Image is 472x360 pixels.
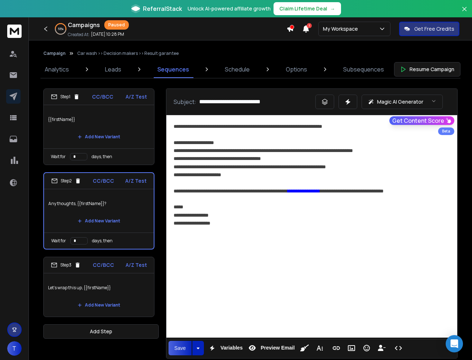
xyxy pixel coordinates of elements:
[446,335,463,352] div: Open Intercom Messenger
[92,154,112,160] p: days, then
[414,25,454,32] p: Get Free Credits
[43,257,154,317] li: Step3CC/BCCA/Z TestLet’s wrap this up, {{firstName}}Add New Variant
[101,61,126,78] a: Leads
[286,65,307,74] p: Options
[392,341,405,355] button: Code View
[45,65,69,74] p: Analytics
[362,95,443,109] button: Magic AI Generator
[157,65,189,74] p: Sequences
[460,4,469,22] button: Close banner
[307,23,312,28] span: 1
[48,278,150,298] p: Let’s wrap this up, {{firstName}}
[77,51,179,56] p: Car wash >> Decision makers >> Result garantee
[389,116,454,125] button: Get Content Score
[43,172,154,250] li: Step2CC/BCCA/Z TestAny thoughts, {{firstName}}?Add New VariantWait fordays, then
[68,32,89,38] p: Created At:
[72,298,126,312] button: Add New Variant
[377,98,423,105] p: Magic AI Generator
[51,94,80,100] div: Step 1
[345,341,358,355] button: Insert Image (⌘P)
[48,194,149,214] p: Any thoughts, {{firstName}}?
[339,61,388,78] a: Subsequences
[43,324,159,339] button: Add Step
[281,61,311,78] a: Options
[375,341,389,355] button: Insert Unsubscribe Link
[91,31,124,37] p: [DATE] 10:28 PM
[330,5,335,12] span: →
[360,341,373,355] button: Emoticons
[245,341,296,355] button: Preview Email
[274,2,341,15] button: Claim Lifetime Deal→
[329,341,343,355] button: Insert Link (⌘K)
[93,261,114,269] p: CC/BCC
[58,27,64,31] p: 53 %
[51,238,66,244] p: Wait for
[313,341,327,355] button: More Text
[125,177,147,185] p: A/Z Test
[153,61,193,78] a: Sequences
[220,61,254,78] a: Schedule
[225,65,250,74] p: Schedule
[143,4,182,13] span: ReferralStack
[126,261,147,269] p: A/Z Test
[205,341,244,355] button: Variables
[126,93,147,100] p: A/Z Test
[438,127,454,135] div: Beta
[7,341,22,356] button: T
[93,177,114,185] p: CC/BCC
[174,97,196,106] p: Subject:
[323,25,361,32] p: My Workspace
[72,214,126,228] button: Add New Variant
[92,238,113,244] p: days, then
[169,341,192,355] button: Save
[51,262,81,268] div: Step 3
[298,341,311,355] button: Clean HTML
[259,345,296,351] span: Preview Email
[188,5,271,12] p: Unlock AI-powered affiliate growth
[399,22,459,36] button: Get Free Credits
[394,62,460,77] button: Resume Campaign
[40,61,73,78] a: Analytics
[68,21,100,29] h1: Campaigns
[72,130,126,144] button: Add New Variant
[43,88,154,165] li: Step1CC/BCCA/Z Test{{firstName}}Add New VariantWait fordays, then
[219,345,244,351] span: Variables
[48,109,150,130] p: {{firstName}}
[51,178,81,184] div: Step 2
[343,65,384,74] p: Subsequences
[104,20,129,30] div: Paused
[51,154,66,160] p: Wait for
[92,93,113,100] p: CC/BCC
[43,51,66,56] button: Campaign
[105,65,121,74] p: Leads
